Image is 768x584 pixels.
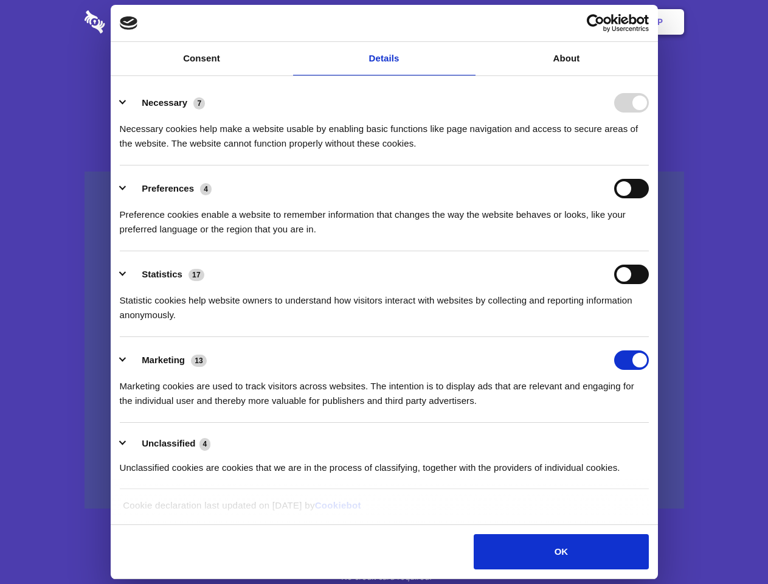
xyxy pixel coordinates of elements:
a: Wistia video thumbnail [85,172,684,509]
button: Marketing (13) [120,350,215,370]
span: 4 [200,183,212,195]
button: Unclassified (4) [120,436,218,451]
button: OK [474,534,648,569]
div: Statistic cookies help website owners to understand how visitors interact with websites by collec... [120,284,649,322]
label: Marketing [142,355,185,365]
div: Necessary cookies help make a website usable by enabling basic functions like page navigation and... [120,113,649,151]
a: Usercentrics Cookiebot - opens in a new window [542,14,649,32]
div: Cookie declaration last updated on [DATE] by [114,498,654,522]
a: Consent [111,42,293,75]
a: Login [552,3,604,41]
span: 7 [193,97,205,109]
button: Preferences (4) [120,179,220,198]
div: Unclassified cookies are cookies that we are in the process of classifying, together with the pro... [120,451,649,475]
label: Preferences [142,183,194,193]
a: Contact [493,3,549,41]
label: Necessary [142,97,187,108]
h4: Auto-redaction of sensitive data, encrypted data sharing and self-destructing private chats. Shar... [85,111,684,151]
div: Marketing cookies are used to track visitors across websites. The intention is to display ads tha... [120,370,649,408]
span: 13 [191,355,207,367]
h1: Eliminate Slack Data Loss. [85,55,684,99]
label: Statistics [142,269,182,279]
a: Cookiebot [315,500,361,510]
a: About [476,42,658,75]
div: Preference cookies enable a website to remember information that changes the way the website beha... [120,198,649,237]
img: logo-wordmark-white-trans-d4663122ce5f474addd5e946df7df03e33cb6a1c49d2221995e7729f52c070b2.svg [85,10,189,33]
a: Details [293,42,476,75]
a: Pricing [357,3,410,41]
button: Statistics (17) [120,265,212,284]
span: 4 [199,438,211,450]
button: Necessary (7) [120,93,213,113]
img: logo [120,16,138,30]
span: 17 [189,269,204,281]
